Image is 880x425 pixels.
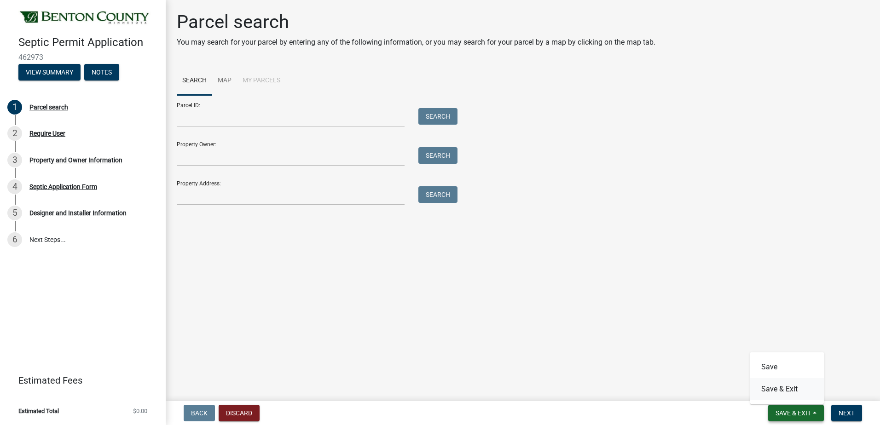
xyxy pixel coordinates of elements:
[18,53,147,62] span: 462973
[768,405,824,421] button: Save & Exit
[29,157,122,163] div: Property and Owner Information
[750,352,824,404] div: Save & Exit
[776,409,811,417] span: Save & Exit
[184,405,215,421] button: Back
[177,11,655,33] h1: Parcel search
[7,371,151,390] a: Estimated Fees
[84,69,119,76] wm-modal-confirm: Notes
[7,206,22,220] div: 5
[7,126,22,141] div: 2
[177,66,212,96] a: Search
[219,405,260,421] button: Discard
[18,69,81,76] wm-modal-confirm: Summary
[750,356,824,378] button: Save
[7,100,22,115] div: 1
[18,10,151,26] img: Benton County, Minnesota
[177,37,655,48] p: You may search for your parcel by entering any of the following information, or you may search fo...
[839,409,855,417] span: Next
[7,232,22,247] div: 6
[750,378,824,400] button: Save & Exit
[831,405,862,421] button: Next
[29,130,65,137] div: Require User
[18,64,81,80] button: View Summary
[133,408,147,414] span: $0.00
[418,186,457,203] button: Search
[7,153,22,167] div: 3
[191,409,208,417] span: Back
[29,104,68,110] div: Parcel search
[7,179,22,194] div: 4
[29,210,127,216] div: Designer and Installer Information
[84,64,119,80] button: Notes
[418,108,457,125] button: Search
[29,184,97,190] div: Septic Application Form
[18,36,158,49] h4: Septic Permit Application
[212,66,237,96] a: Map
[418,147,457,164] button: Search
[18,408,59,414] span: Estimated Total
